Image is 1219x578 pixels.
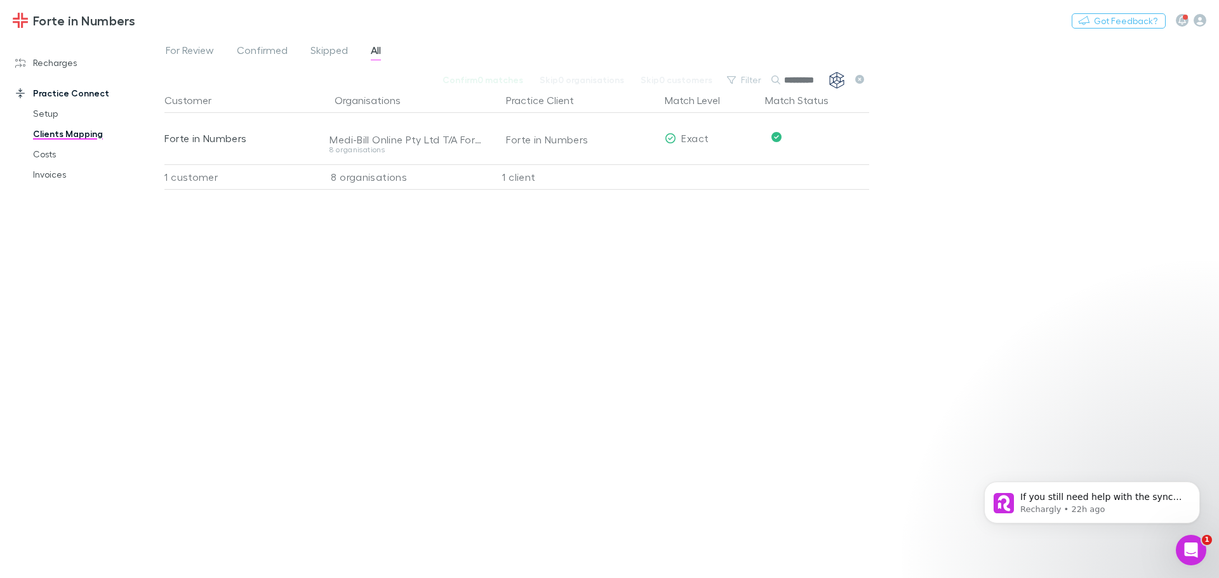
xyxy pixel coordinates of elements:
[434,72,531,88] button: Confirm0 matches
[20,124,171,144] a: Clients Mapping
[237,44,288,60] span: Confirmed
[20,144,171,164] a: Costs
[1176,535,1206,565] iframe: Intercom live chat
[330,146,483,154] div: 8 organisations
[166,44,214,60] span: For Review
[665,88,735,113] button: Match Level
[965,455,1219,544] iframe: Intercom notifications message
[20,164,171,185] a: Invoices
[164,164,317,190] div: 1 customer
[330,133,483,146] div: Medi-Bill Online Pty Ltd T/A Forte in Numbers • Xero Spare 2 • MEDI-BILL ONLINE PTY LTD T/As Fort...
[765,88,844,113] button: Match Status
[13,13,28,28] img: Forte in Numbers's Logo
[681,132,709,144] span: Exact
[20,103,171,124] a: Setup
[3,53,171,73] a: Recharges
[506,88,589,113] button: Practice Client
[488,164,660,190] div: 1 client
[721,72,769,88] button: Filter
[5,5,143,36] a: Forte in Numbers
[335,88,416,113] button: Organisations
[632,72,721,88] button: Skip0 customers
[33,13,135,28] h3: Forte in Numbers
[164,113,312,164] div: Forte in Numbers
[531,72,632,88] button: Skip0 organisations
[317,164,488,190] div: 8 organisations
[771,132,782,142] svg: Confirmed
[1072,13,1166,29] button: Got Feedback?
[310,44,348,60] span: Skipped
[371,44,381,60] span: All
[3,83,171,103] a: Practice Connect
[506,114,655,165] div: Forte in Numbers
[1202,535,1212,545] span: 1
[164,88,227,113] button: Customer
